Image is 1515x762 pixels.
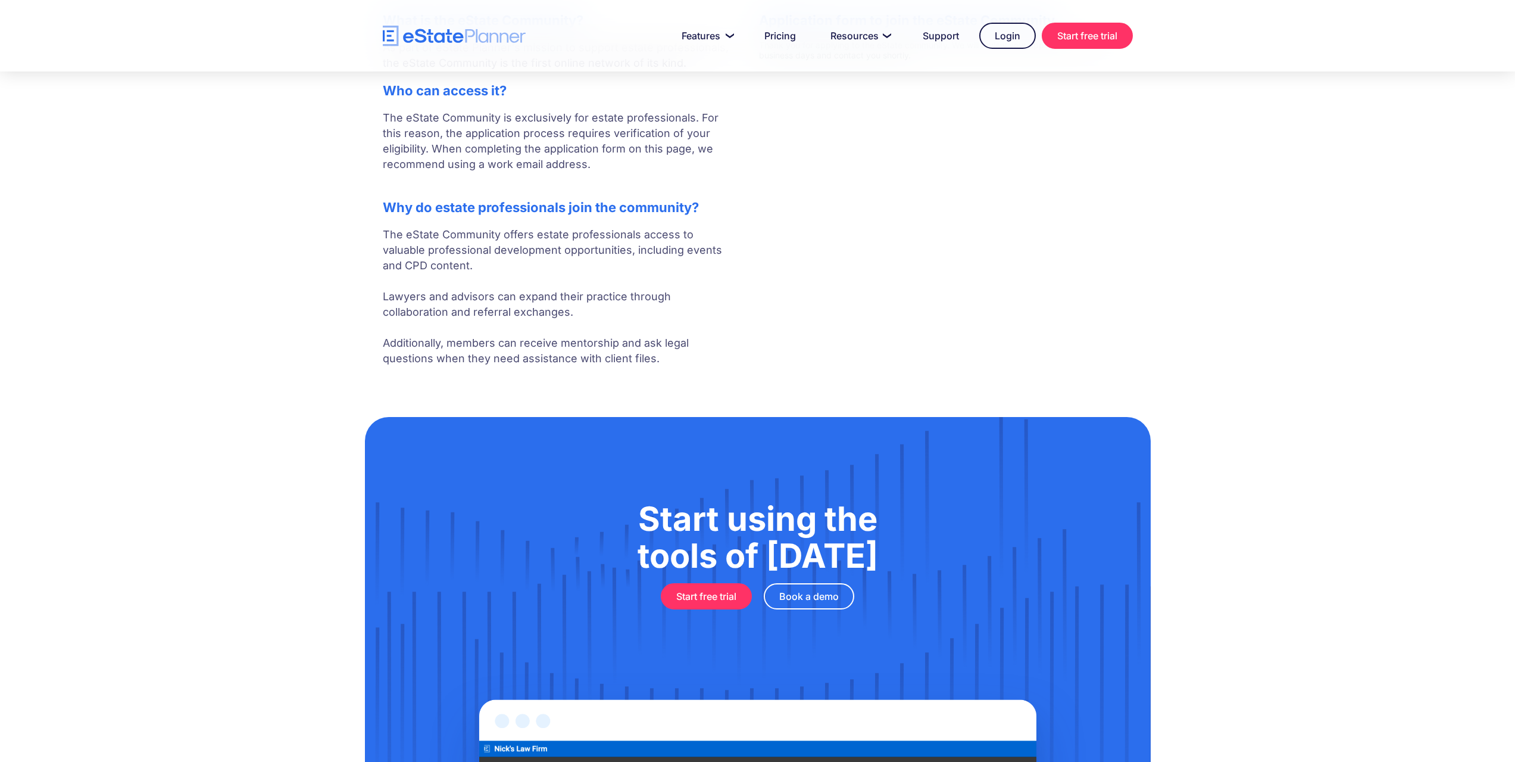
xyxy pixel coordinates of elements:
[667,24,744,48] a: Features
[908,24,973,48] a: Support
[383,26,526,46] a: home
[979,23,1036,49] a: Login
[424,500,1091,574] h1: Start using the tools of [DATE]
[661,583,752,609] a: Start free trial
[816,24,902,48] a: Resources
[383,110,735,188] p: The eState Community is exclusively for estate professionals. For this reason, the application pr...
[750,24,810,48] a: Pricing
[383,227,735,366] p: The eState Community offers estate professionals access to valuable professional development oppo...
[383,83,735,98] h2: Who can access it?
[1042,23,1133,49] a: Start free trial
[764,583,854,609] a: Book a demo
[383,200,735,215] h2: Why do estate professionals join the community?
